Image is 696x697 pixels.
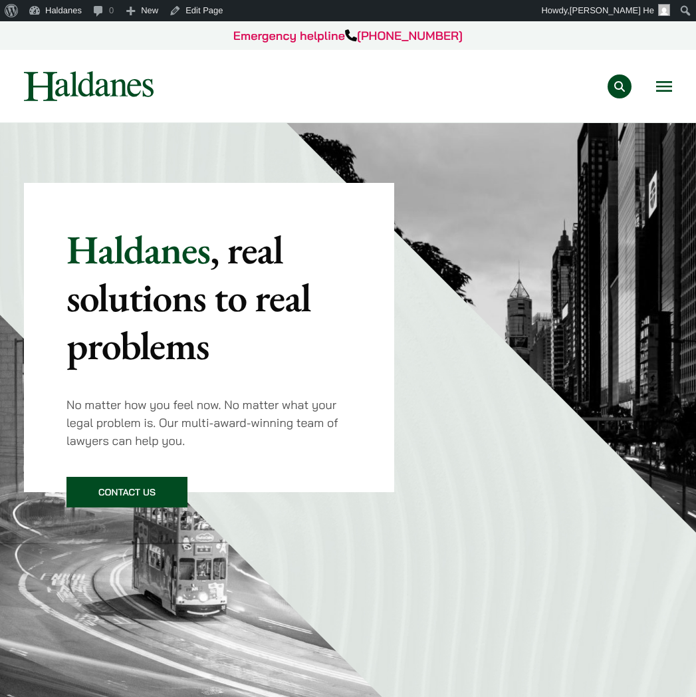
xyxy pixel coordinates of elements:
[66,477,187,507] a: Contact Us
[608,74,632,98] button: Search
[66,396,352,450] p: No matter how you feel now. No matter what your legal problem is. Our multi-award-winning team of...
[233,28,463,43] a: Emergency helpline[PHONE_NUMBER]
[24,71,154,101] img: Logo of Haldanes
[656,81,672,92] button: Open menu
[570,5,654,15] span: [PERSON_NAME] He
[66,223,310,371] mark: , real solutions to real problems
[66,225,352,369] p: Haldanes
